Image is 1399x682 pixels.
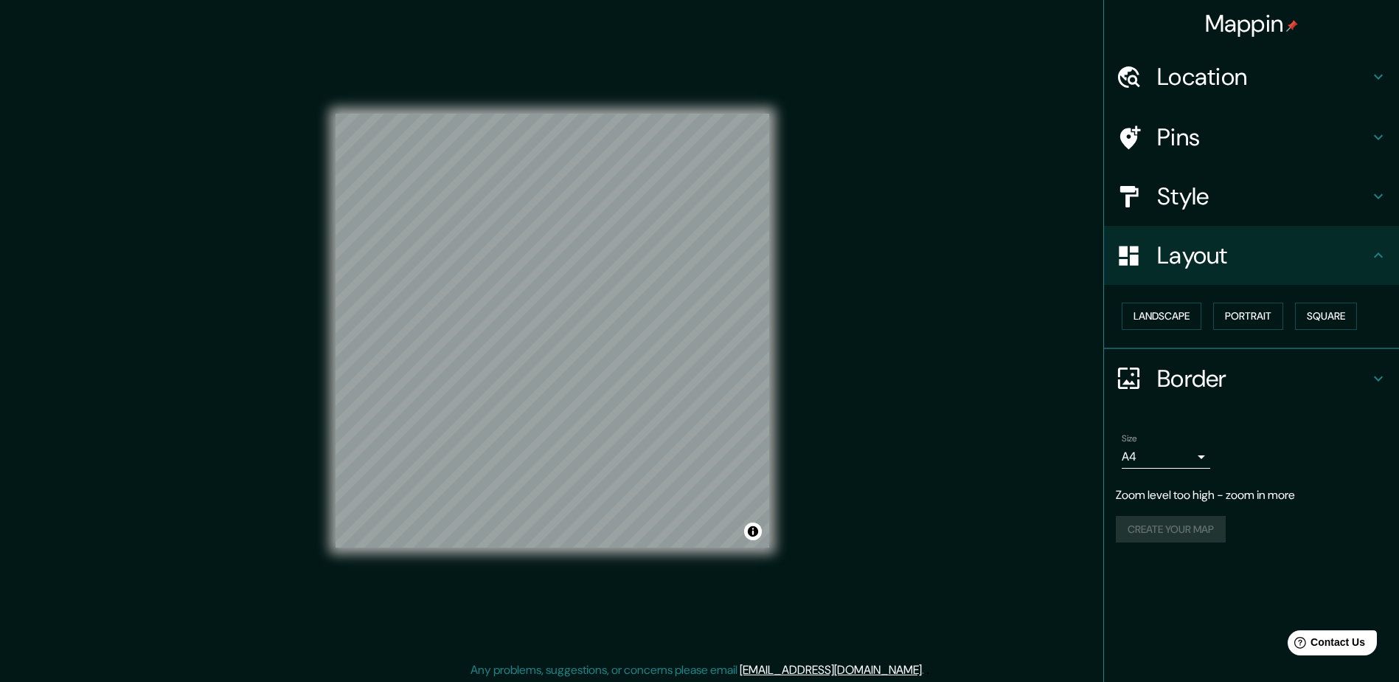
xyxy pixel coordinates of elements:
div: . [924,661,926,679]
label: Size [1122,432,1137,444]
h4: Pins [1157,123,1370,152]
div: Layout [1104,226,1399,285]
h4: Location [1157,62,1370,92]
p: Zoom level too high - zoom in more [1116,486,1387,504]
div: Style [1104,167,1399,226]
div: . [926,661,929,679]
h4: Mappin [1205,9,1299,38]
button: Toggle attribution [744,523,762,540]
button: Square [1295,303,1357,330]
h4: Border [1157,364,1370,393]
img: pin-icon.png [1286,20,1298,32]
button: Portrait [1213,303,1283,330]
div: Location [1104,47,1399,106]
button: Landscape [1122,303,1201,330]
div: Pins [1104,108,1399,167]
div: Border [1104,349,1399,408]
div: A4 [1122,445,1210,469]
h4: Style [1157,182,1370,211]
a: [EMAIL_ADDRESS][DOMAIN_NAME] [740,662,922,678]
h4: Layout [1157,241,1370,270]
iframe: Help widget launcher [1268,624,1383,666]
canvas: Map [336,114,769,548]
p: Any problems, suggestions, or concerns please email . [471,661,924,679]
